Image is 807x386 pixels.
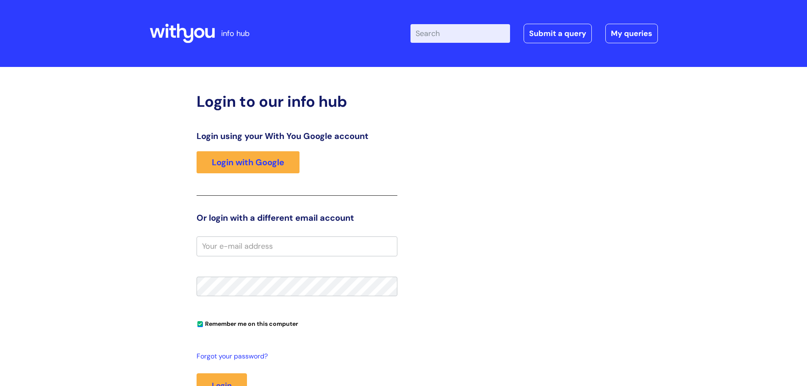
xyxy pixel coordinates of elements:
[524,24,592,43] a: Submit a query
[197,318,298,328] label: Remember me on this computer
[197,350,393,363] a: Forgot your password?
[197,322,203,327] input: Remember me on this computer
[197,131,397,141] h3: Login using your With You Google account
[221,27,250,40] p: info hub
[197,213,397,223] h3: Or login with a different email account
[197,236,397,256] input: Your e-mail address
[197,92,397,111] h2: Login to our info hub
[410,24,510,43] input: Search
[605,24,658,43] a: My queries
[197,151,300,173] a: Login with Google
[197,317,397,330] div: You can uncheck this option if you're logging in from a shared device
